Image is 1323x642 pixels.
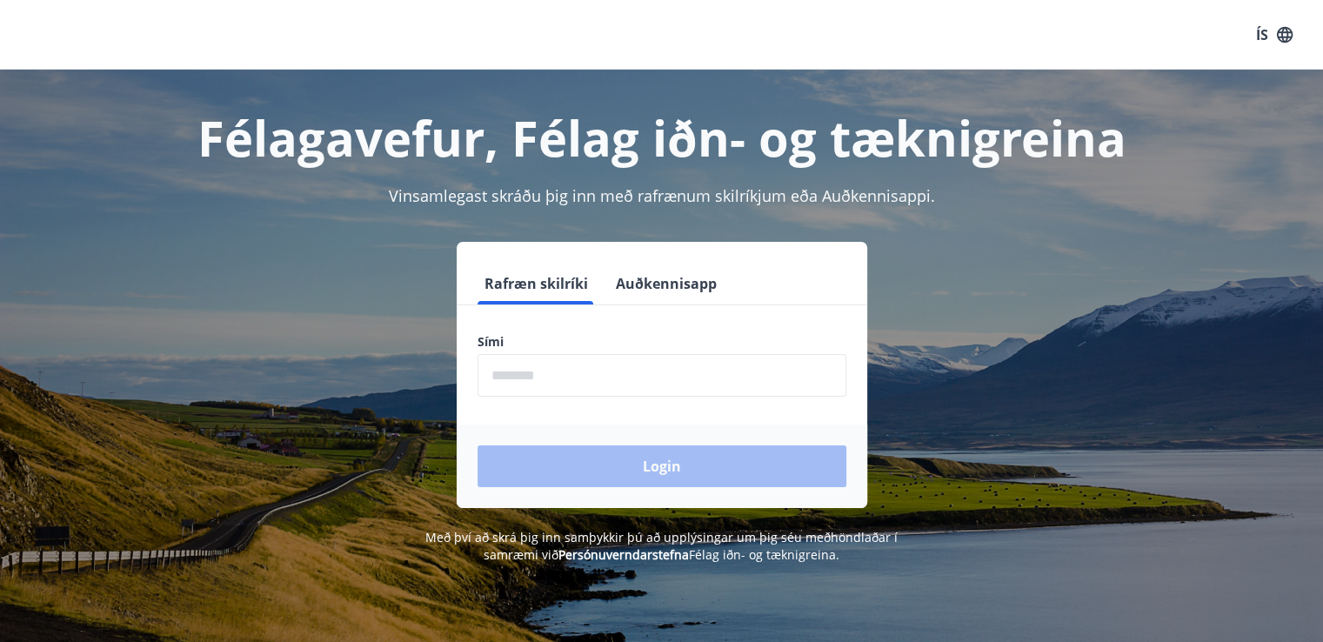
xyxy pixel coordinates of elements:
[478,333,846,351] label: Sími
[57,104,1267,171] h1: Félagavefur, Félag iðn- og tæknigreina
[609,263,724,304] button: Auðkennisapp
[389,185,935,206] span: Vinsamlegast skráðu þig inn með rafrænum skilríkjum eða Auðkennisappi.
[1246,19,1302,50] button: ÍS
[478,263,595,304] button: Rafræn skilríki
[425,529,898,563] span: Með því að skrá þig inn samþykkir þú að upplýsingar um þig séu meðhöndlaðar í samræmi við Félag i...
[558,546,689,563] a: Persónuverndarstefna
